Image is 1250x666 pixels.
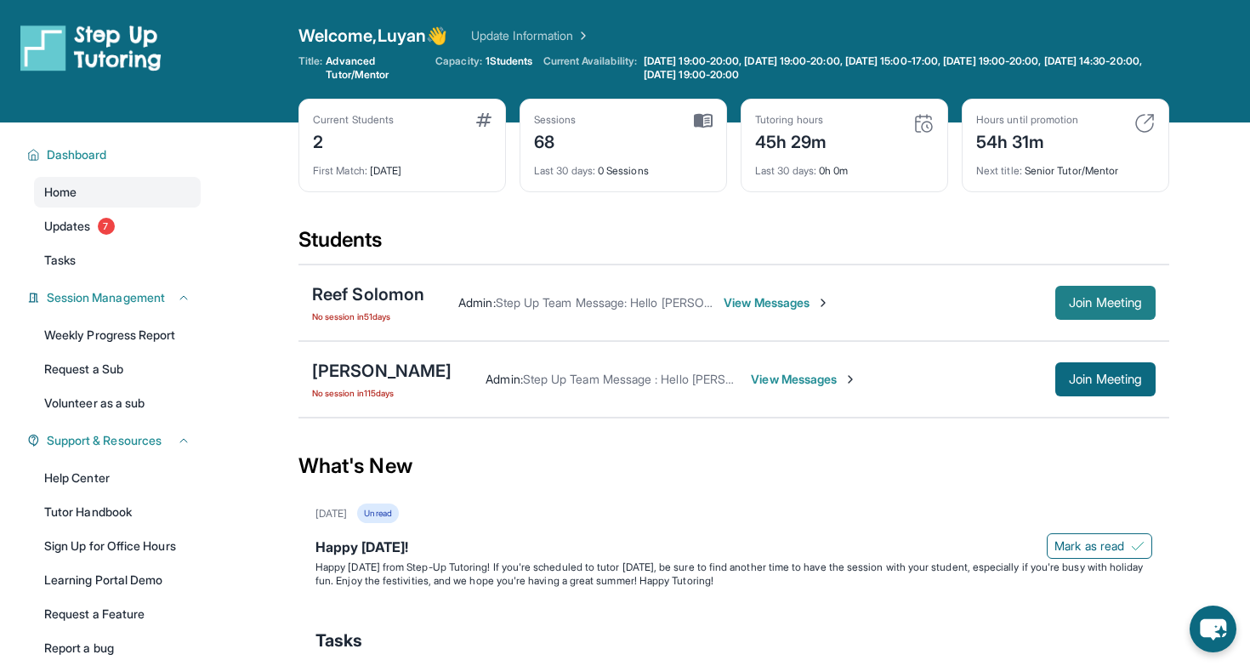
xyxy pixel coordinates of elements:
button: Join Meeting [1055,362,1156,396]
span: Last 30 days : [755,164,816,177]
div: [DATE] [315,507,347,521]
div: 54h 31m [976,127,1078,154]
span: Session Management [47,289,165,306]
div: 68 [534,127,577,154]
div: What's New [298,429,1169,504]
span: Mark as read [1054,538,1124,555]
div: [PERSON_NAME] [312,359,452,383]
img: Mark as read [1131,539,1145,553]
img: card [694,113,713,128]
a: Request a Feature [34,599,201,629]
img: logo [20,24,162,71]
div: 0 Sessions [534,154,713,178]
span: Admin : [458,295,495,310]
span: Capacity: [435,54,482,68]
span: First Match : [313,164,367,177]
span: View Messages [751,371,857,388]
a: Update Information [471,27,590,44]
span: Updates [44,218,91,235]
div: 0h 0m [755,154,934,178]
a: Weekly Progress Report [34,320,201,350]
button: Support & Resources [40,432,190,449]
button: Mark as read [1047,533,1152,559]
a: Home [34,177,201,208]
a: Tutor Handbook [34,497,201,527]
a: Sign Up for Office Hours [34,531,201,561]
span: Last 30 days : [534,164,595,177]
div: 45h 29m [755,127,827,154]
span: No session in 51 days [312,310,424,323]
span: Support & Resources [47,432,162,449]
span: No session in 115 days [312,386,452,400]
span: Join Meeting [1069,374,1142,384]
div: Reef Solomon [312,282,424,306]
span: Welcome, Luyan 👋 [298,24,447,48]
button: Dashboard [40,146,190,163]
span: View Messages [724,294,830,311]
a: [DATE] 19:00-20:00, [DATE] 19:00-20:00, [DATE] 15:00-17:00, [DATE] 19:00-20:00, [DATE] 14:30-20:0... [640,54,1169,82]
div: Sessions [534,113,577,127]
div: [DATE] [313,154,491,178]
a: Updates7 [34,211,201,242]
div: Tutoring hours [755,113,827,127]
span: Home [44,184,77,201]
span: Dashboard [47,146,107,163]
img: card [476,113,491,127]
a: Tasks [34,245,201,276]
span: Advanced Tutor/Mentor [326,54,425,82]
div: Hours until promotion [976,113,1078,127]
span: Title: [298,54,322,82]
span: Tasks [315,629,362,652]
span: 7 [98,218,115,235]
div: 2 [313,127,394,154]
img: card [1134,113,1155,134]
a: Request a Sub [34,354,201,384]
a: Help Center [34,463,201,493]
button: Session Management [40,289,190,306]
span: Current Availability: [543,54,637,82]
p: Happy [DATE] from Step-Up Tutoring! If you're scheduled to tutor [DATE], be sure to find another ... [315,561,1152,588]
button: chat-button [1190,606,1236,652]
a: Learning Portal Demo [34,565,201,595]
span: Admin : [486,372,522,386]
div: Current Students [313,113,394,127]
div: Unread [357,504,398,523]
button: Join Meeting [1055,286,1156,320]
div: Students [298,226,1169,264]
span: Tasks [44,252,76,269]
div: Senior Tutor/Mentor [976,154,1155,178]
img: Chevron Right [573,27,590,44]
span: [DATE] 19:00-20:00, [DATE] 19:00-20:00, [DATE] 15:00-17:00, [DATE] 19:00-20:00, [DATE] 14:30-20:0... [644,54,1166,82]
img: card [913,113,934,134]
img: Chevron-Right [844,373,857,386]
a: Volunteer as a sub [34,388,201,418]
span: 1 Students [486,54,533,68]
span: Join Meeting [1069,298,1142,308]
img: Chevron-Right [816,296,830,310]
div: Happy [DATE]! [315,537,1152,561]
a: Report a bug [34,633,201,663]
span: Next title : [976,164,1022,177]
